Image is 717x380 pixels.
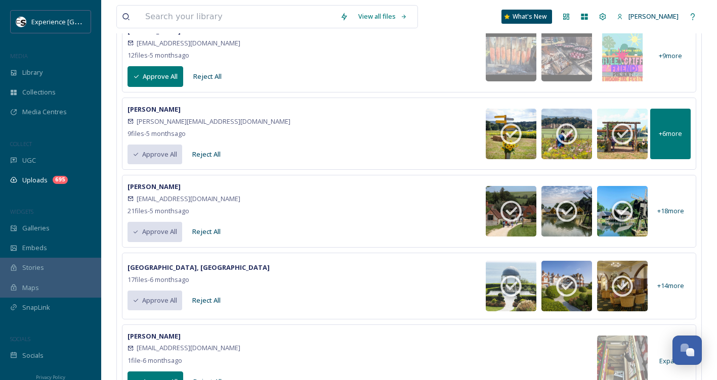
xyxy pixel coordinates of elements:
strong: [PERSON_NAME] [128,182,181,191]
a: View all files [353,7,412,26]
span: SnapLink [22,303,50,312]
button: Reject All [187,291,226,310]
span: + 14 more [657,281,684,291]
input: Search your library [140,6,335,28]
span: + 6 more [659,129,682,138]
span: + 18 more [657,206,684,216]
button: Reject All [187,145,226,164]
span: COLLECT [10,140,32,148]
span: Collections [22,87,56,97]
span: [PERSON_NAME][EMAIL_ADDRESS][DOMAIN_NAME] [137,117,290,126]
span: MEDIA [10,52,28,60]
span: 1 file - 6 months ago [128,356,182,365]
img: b6d5120d-42cc-40dc-9e3f-2ee911d398a9.jpg [597,186,648,236]
span: Embeds [22,243,47,253]
strong: [PERSON_NAME] [128,105,181,114]
span: Galleries [22,223,50,233]
span: Experience [GEOGRAPHIC_DATA] [31,17,132,26]
strong: [PERSON_NAME] [128,331,181,341]
img: 6fc6f124-2473-47ca-9c3c-ee49c4eaea46.jpg [486,109,536,159]
img: c47f4bec-0faa-461c-9733-03a00197fa28.jpg [597,261,648,311]
button: Reject All [188,67,227,86]
span: [EMAIL_ADDRESS][DOMAIN_NAME] [137,194,240,204]
span: UGC [22,156,36,165]
button: Approve All [128,66,183,87]
img: 83a96a7a-1dfe-4593-8691-2c727bca21fb.jpg [541,186,592,236]
span: Socials [22,351,44,360]
span: Expand [659,356,682,366]
span: 12 file s - 5 months ago [128,51,189,60]
strong: [GEOGRAPHIC_DATA], [GEOGRAPHIC_DATA] [128,263,270,272]
img: 63f9f0e7-e77c-418a-9783-66596beac87f.jpg [541,31,592,81]
span: Library [22,68,43,77]
img: 00616adc-e4bd-42b5-af91-71f9eda1b24b.jpg [541,109,592,159]
span: Stories [22,263,44,272]
a: What's New [501,10,552,24]
img: 0a588f4c-900f-4102-98a1-22823cb9287b.jpg [486,186,536,236]
span: Media Centres [22,107,67,117]
img: 9bfcb2f0-fec0-4c09-8e61-ebd44551b24d.jpg [597,109,648,159]
span: 21 file s - 5 months ago [128,206,189,215]
span: + 9 more [659,51,682,61]
a: [PERSON_NAME] [612,7,684,26]
span: 9 file s - 5 months ago [128,129,186,138]
img: c1080b5d-85a1-40f4-b03f-ef6f65f6d1cf.jpg [597,31,648,81]
button: Open Chat [672,336,702,365]
span: [PERSON_NAME] [628,12,679,21]
img: 60523007-9062-4a47-b129-f29d7dfe2a84.jpg [486,261,536,311]
button: Approve All [128,145,182,164]
button: Approve All [128,222,182,242]
span: 17 file s - 6 months ago [128,275,189,284]
span: [EMAIL_ADDRESS][DOMAIN_NAME] [137,343,240,353]
span: [EMAIL_ADDRESS][DOMAIN_NAME] [137,38,240,48]
span: SOCIALS [10,335,30,343]
span: Uploads [22,175,48,185]
div: 695 [53,176,68,184]
span: Maps [22,283,39,293]
img: c8214d5f-c4e2-4a1f-ad5e-ae3ea4848ff3.jpg [541,261,592,311]
button: Reject All [187,222,226,242]
img: WSCC%20ES%20Socials%20Icon%20-%20Secondary%20-%20Black.jpg [16,17,26,27]
span: WIDGETS [10,208,33,215]
img: 8ccc90ae-e9aa-4d04-ba7a-212d170d8dbf.jpg [486,31,536,81]
button: Approve All [128,291,182,310]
